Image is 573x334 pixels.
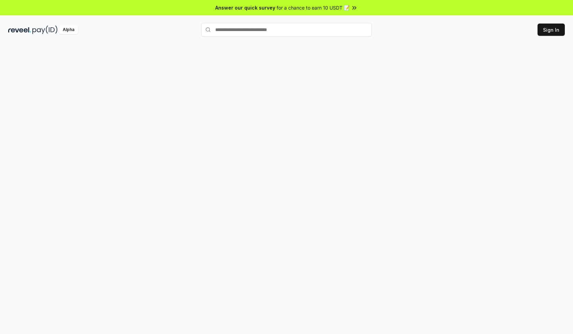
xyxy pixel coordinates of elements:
[32,26,58,34] img: pay_id
[8,26,31,34] img: reveel_dark
[277,4,350,11] span: for a chance to earn 10 USDT 📝
[215,4,275,11] span: Answer our quick survey
[59,26,78,34] div: Alpha
[538,24,565,36] button: Sign In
